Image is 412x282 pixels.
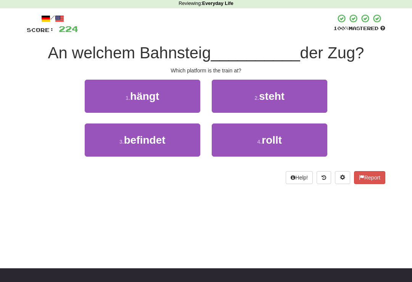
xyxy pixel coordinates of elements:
span: 100 % [333,25,349,31]
button: Help! [286,171,313,184]
span: steht [259,90,285,102]
span: An welchem Bahnsteig [48,44,211,62]
div: / [27,14,78,23]
div: Mastered [333,25,385,32]
span: rollt [262,134,282,146]
button: Report [354,171,385,184]
button: 3.befindet [85,123,200,157]
span: der Zug? [300,44,364,62]
div: Which platform is the train at? [27,67,385,74]
span: Score: [27,27,54,33]
button: Round history (alt+y) [317,171,331,184]
small: 4 . [257,139,262,145]
span: 224 [59,24,78,34]
button: 1.hängt [85,80,200,113]
button: 4.rollt [212,123,327,157]
small: 1 . [126,95,130,101]
strong: Everyday Life [202,1,233,6]
button: 2.steht [212,80,327,113]
span: __________ [211,44,300,62]
small: 2 . [254,95,259,101]
small: 3 . [119,139,124,145]
span: befindet [124,134,166,146]
span: hängt [130,90,159,102]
